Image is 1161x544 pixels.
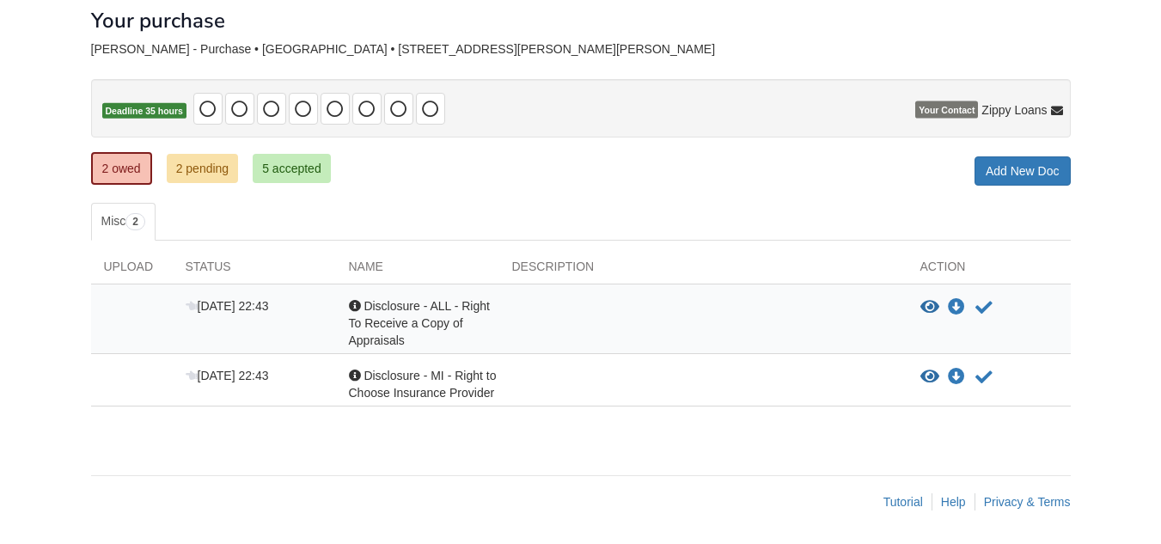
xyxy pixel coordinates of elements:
[499,258,907,284] div: Description
[91,258,173,284] div: Upload
[915,101,978,119] span: Your Contact
[91,203,156,241] a: Misc
[907,258,1071,284] div: Action
[102,103,186,119] span: Deadline 35 hours
[920,369,939,386] button: View Disclosure - MI - Right to Choose Insurance Provider
[974,367,994,388] button: Acknowledge receipt of document
[948,370,965,384] a: Download Disclosure - MI - Right to Choose Insurance Provider
[883,495,923,509] a: Tutorial
[920,299,939,316] button: View Disclosure - ALL - Right To Receive a Copy of Appraisals
[167,154,239,183] a: 2 pending
[974,297,994,318] button: Acknowledge receipt of document
[336,258,499,284] div: Name
[91,42,1071,57] div: [PERSON_NAME] - Purchase • [GEOGRAPHIC_DATA] • [STREET_ADDRESS][PERSON_NAME][PERSON_NAME]
[948,301,965,315] a: Download Disclosure - ALL - Right To Receive a Copy of Appraisals
[91,152,152,185] a: 2 owed
[349,299,490,347] span: Disclosure - ALL - Right To Receive a Copy of Appraisals
[975,156,1071,186] a: Add New Doc
[91,9,225,32] h1: Your purchase
[186,369,269,382] span: [DATE] 22:43
[984,495,1071,509] a: Privacy & Terms
[186,299,269,313] span: [DATE] 22:43
[173,258,336,284] div: Status
[981,101,1047,119] span: Zippy Loans
[253,154,331,183] a: 5 accepted
[941,495,966,509] a: Help
[125,213,145,230] span: 2
[349,369,497,400] span: Disclosure - MI - Right to Choose Insurance Provider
